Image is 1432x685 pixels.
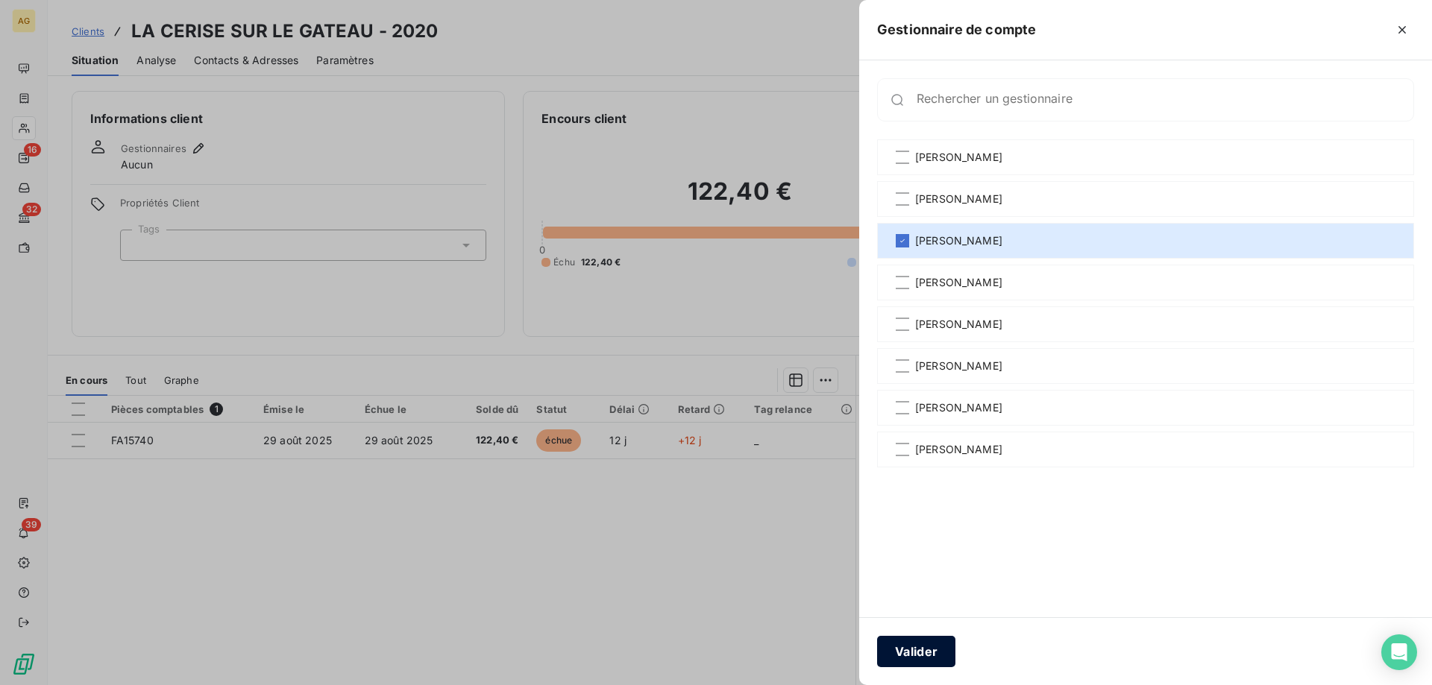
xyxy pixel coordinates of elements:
span: [PERSON_NAME] [915,192,1002,206]
input: placeholder [917,92,1413,107]
span: [PERSON_NAME] [915,442,1002,457]
div: Open Intercom Messenger [1381,634,1417,670]
span: [PERSON_NAME] [915,400,1002,415]
span: [PERSON_NAME] [915,275,1002,290]
span: [PERSON_NAME] [915,150,1002,165]
h5: Gestionnaire de compte [877,19,1036,40]
span: [PERSON_NAME] [915,233,1002,248]
button: Valider [877,636,955,667]
span: [PERSON_NAME] [915,317,1002,332]
span: [PERSON_NAME] [915,359,1002,373]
